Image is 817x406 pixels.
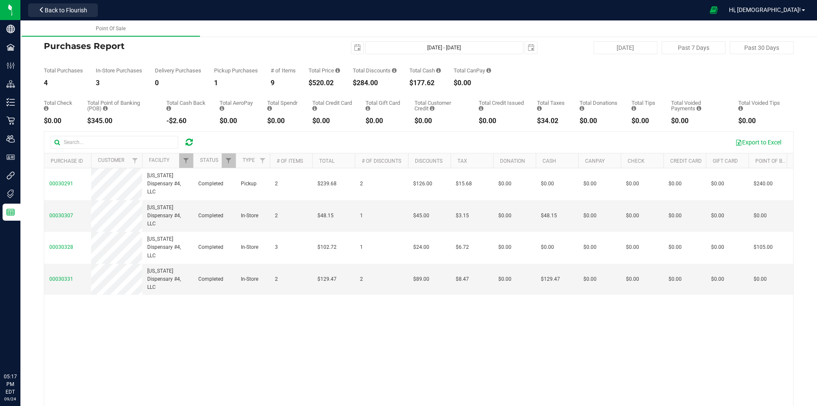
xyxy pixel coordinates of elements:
[456,275,469,283] span: $8.47
[214,68,258,73] div: Pickup Purchases
[498,212,511,220] span: $0.00
[537,106,542,111] i: Sum of the total taxes for all purchases in the date range.
[498,180,511,188] span: $0.00
[360,243,363,251] span: 1
[711,180,724,188] span: $0.00
[49,213,73,219] span: 00030307
[309,80,340,86] div: $520.02
[415,158,443,164] a: Discounts
[631,118,658,124] div: $0.00
[414,118,466,124] div: $0.00
[241,212,258,220] span: In-Store
[4,373,17,396] p: 05:17 PM EDT
[730,135,787,150] button: Export to Excel
[220,118,254,124] div: $0.00
[668,180,682,188] span: $0.00
[697,106,701,111] i: Sum of all voided payment transaction amounts, excluding tips and transaction fees, for all purch...
[583,243,597,251] span: $0.00
[729,6,801,13] span: Hi, [DEMOGRAPHIC_DATA]!
[317,243,337,251] span: $102.72
[319,158,334,164] a: Total
[668,275,682,283] span: $0.00
[166,118,207,124] div: -$2.60
[360,180,363,188] span: 2
[413,212,429,220] span: $45.00
[44,68,83,73] div: Total Purchases
[738,118,781,124] div: $0.00
[498,243,511,251] span: $0.00
[198,212,223,220] span: Completed
[454,68,491,73] div: Total CanPay
[486,68,491,73] i: Sum of the successful, non-voided CanPay payment transactions for all purchases in the date range.
[87,118,154,124] div: $345.00
[267,106,272,111] i: Sum of the successful, non-voided Spendr payment transactions for all purchases in the date range.
[44,41,294,51] h4: Purchases Report
[479,106,483,111] i: Sum of all account credit issued for all refunds from returned purchases in the date range.
[312,106,317,111] i: Sum of the successful, non-voided credit card payment transactions for all purchases in the date ...
[580,118,619,124] div: $0.00
[456,243,469,251] span: $6.72
[166,100,207,111] div: Total Cash Back
[626,212,639,220] span: $0.00
[583,275,597,283] span: $0.00
[583,212,597,220] span: $0.00
[200,157,218,163] a: Status
[668,212,682,220] span: $0.00
[500,158,525,164] a: Donation
[628,158,645,164] a: Check
[28,3,98,17] button: Back to Flourish
[312,100,353,111] div: Total Credit Card
[317,212,334,220] span: $48.15
[312,118,353,124] div: $0.00
[366,100,402,111] div: Total Gift Card
[671,100,726,111] div: Total Voided Payments
[670,158,702,164] a: Credit Card
[362,158,401,164] a: # of Discounts
[353,68,397,73] div: Total Discounts
[580,106,584,111] i: Sum of all round-up-to-next-dollar total price adjustments for all purchases in the date range.
[738,106,743,111] i: Sum of all tip amounts from voided payment transactions for all purchases in the date range.
[335,68,340,73] i: Sum of the total prices of all purchases in the date range.
[6,135,15,143] inline-svg: Users
[413,243,429,251] span: $24.00
[6,98,15,107] inline-svg: Inventory
[479,100,524,111] div: Total Credit Issued
[271,68,296,73] div: # of Items
[414,100,466,111] div: Total Customer Credit
[353,80,397,86] div: $284.00
[631,106,636,111] i: Sum of all tips added to successful, non-voided payments for all purchases in the date range.
[662,41,726,54] button: Past 7 Days
[51,158,83,164] a: Purchase ID
[220,100,254,111] div: Total AeroPay
[147,204,188,228] span: [US_STATE] Dispensary #4, LLC
[214,80,258,86] div: 1
[198,180,223,188] span: Completed
[6,208,15,216] inline-svg: Reports
[98,157,124,163] a: Customer
[241,180,257,188] span: Pickup
[541,212,557,220] span: $48.15
[6,153,15,161] inline-svg: User Roles
[275,275,278,283] span: 2
[87,100,154,111] div: Total Point of Banking (POB)
[155,68,201,73] div: Delivery Purchases
[430,106,434,111] i: Sum of the successful, non-voided payments using account credit for all purchases in the date range.
[413,275,429,283] span: $89.00
[220,106,224,111] i: Sum of the successful, non-voided AeroPay payment transactions for all purchases in the date range.
[392,68,397,73] i: Sum of the discount values applied to the all purchases in the date range.
[711,212,724,220] span: $0.00
[738,100,781,111] div: Total Voided Tips
[360,275,363,283] span: 2
[730,41,794,54] button: Past 30 Days
[243,157,255,163] a: Type
[103,106,108,111] i: Sum of the successful, non-voided point-of-banking payment transactions, both via payment termina...
[456,180,472,188] span: $15.68
[317,275,337,283] span: $129.47
[267,118,300,124] div: $0.00
[631,100,658,111] div: Total Tips
[711,275,724,283] span: $0.00
[436,68,441,73] i: Sum of the successful, non-voided cash payment transactions for all purchases in the date range. ...
[6,43,15,52] inline-svg: Facilities
[479,118,524,124] div: $0.00
[754,275,767,283] span: $0.00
